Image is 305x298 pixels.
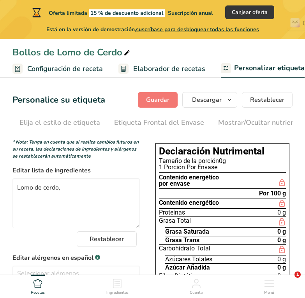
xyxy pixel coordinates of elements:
span: Guardar [146,95,169,105]
span: Menú [264,290,274,296]
label: Editar lista de ingredientes [12,166,140,175]
span: Suscripción anual [168,9,213,17]
span: 0 g [277,229,286,235]
button: Guardar [138,92,178,108]
div: Bollos de Lomo de Cerdo [12,45,132,59]
a: Personalizar etiqueta [221,59,305,78]
span: Personalizar etiqueta [234,63,305,73]
h1: Declaración Nutrimental [159,147,286,156]
div: Oferta limitada [31,8,213,17]
span: 1 [294,271,301,278]
span: Proteínas [159,209,185,216]
div: 1 Porción Por Envase [159,164,286,170]
a: Recetas [31,275,45,296]
div: Etiqueta Frontal del Envase [114,117,204,128]
span: Grasa Trans [165,237,199,243]
iframe: Intercom live chat [279,271,297,290]
span: Azúcar Añadida [165,264,210,271]
button: Restablecer [242,92,293,108]
button: Descargar [182,92,237,108]
span: Configuración de receta [27,64,103,74]
span: 0 g [277,264,286,271]
h1: Personalice su etiqueta [12,94,105,106]
span: Grasa Total [159,218,191,227]
span: 15 % de descuento adicional [89,9,165,17]
div: Mostrar/Ocultar nutrientes [218,117,305,128]
span: Contenido energético [159,200,219,208]
span: Elaborador de recetas [133,64,205,74]
label: Editar alérgenos en español [12,253,140,263]
div: Por 100 g [259,190,286,197]
i: * Nota: Tenga en cuenta que si realiza cambios futuros en su receta, las declaraciones de ingredi... [12,139,139,159]
span: Tamaño de la porción [159,157,219,165]
span: Descargar [192,95,222,105]
span: suscríbase para desbloquear todas las funciones [136,26,259,33]
button: Restablecer [77,231,137,247]
a: Configuración de receta [12,60,103,78]
a: Elaborador de recetas [118,60,205,78]
span: 0 g [277,237,286,243]
div: 0g [159,158,286,164]
a: Ingredientes [106,275,129,296]
span: Ingredientes [106,290,129,296]
div: Elija el estilo de etiqueta [19,117,100,128]
span: Carbohidrato Total [159,245,210,254]
span: 0 g [277,273,286,279]
span: 0 g [277,209,286,216]
span: Azúcares Totales [165,256,212,263]
span: Recetas [31,290,45,296]
span: Está en la versión de demostración, [46,25,259,34]
span: Grasa Saturada [165,229,209,235]
span: Restablecer [90,234,124,244]
span: 0 g [277,256,286,263]
div: Contenido energético por envase [159,174,219,187]
input: Seleccionar alérgenos [13,267,139,279]
a: Cuenta [190,275,203,296]
span: Canjear oferta [232,8,268,16]
span: Cuenta [190,290,203,296]
span: Restablecer [250,95,284,105]
span: Fibra Dietética [159,273,199,279]
button: Canjear oferta [225,5,274,19]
